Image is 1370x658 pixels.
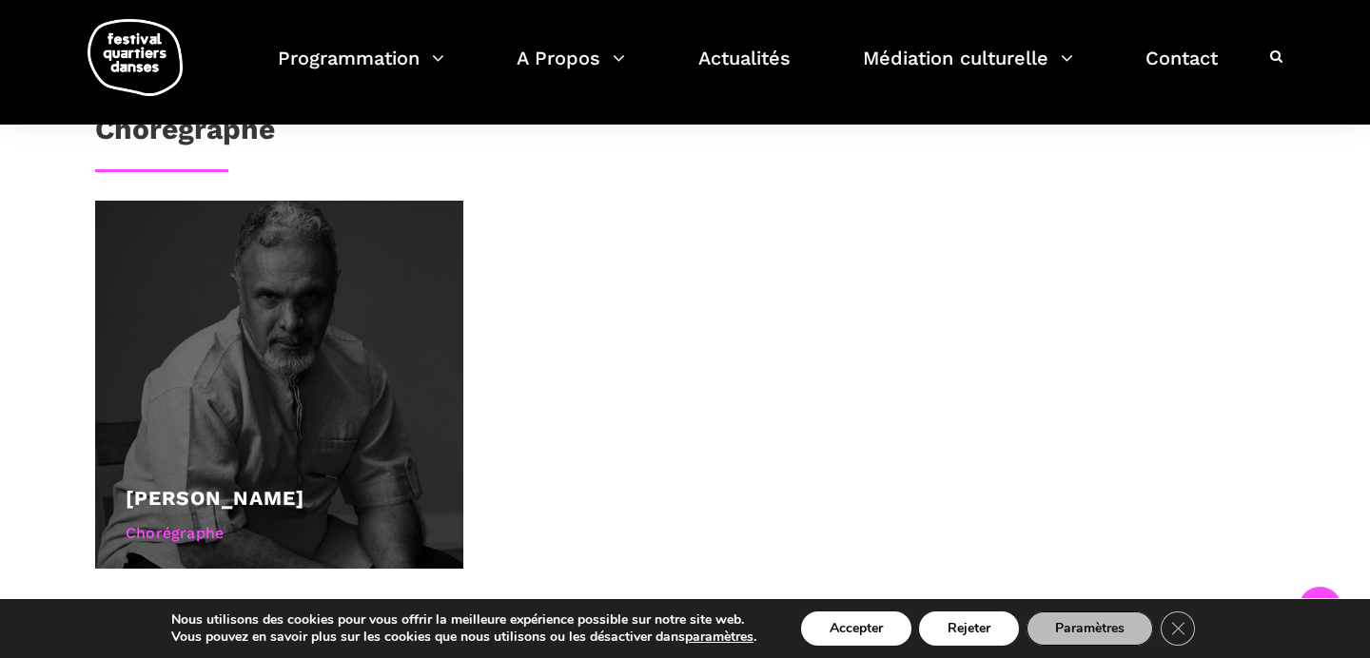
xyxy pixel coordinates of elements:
[517,42,625,98] a: A Propos
[863,42,1073,98] a: Médiation culturelle
[1161,611,1195,646] button: Close GDPR Cookie Banner
[1145,42,1218,98] a: Contact
[88,19,183,96] img: logo-fqd-med
[171,611,756,629] p: Nous utilisons des cookies pour vous offrir la meilleure expérience possible sur notre site web.
[171,629,756,646] p: Vous pouvez en savoir plus sur les cookies que nous utilisons ou les désactiver dans .
[685,629,753,646] button: paramètres
[126,521,433,546] div: Chorégraphe
[919,611,1019,646] button: Rejeter
[698,42,791,98] a: Actualités
[95,112,275,160] h3: Chorégraphe
[1027,611,1153,646] button: Paramètres
[126,486,304,510] a: [PERSON_NAME]
[801,611,911,646] button: Accepter
[278,42,444,98] a: Programmation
